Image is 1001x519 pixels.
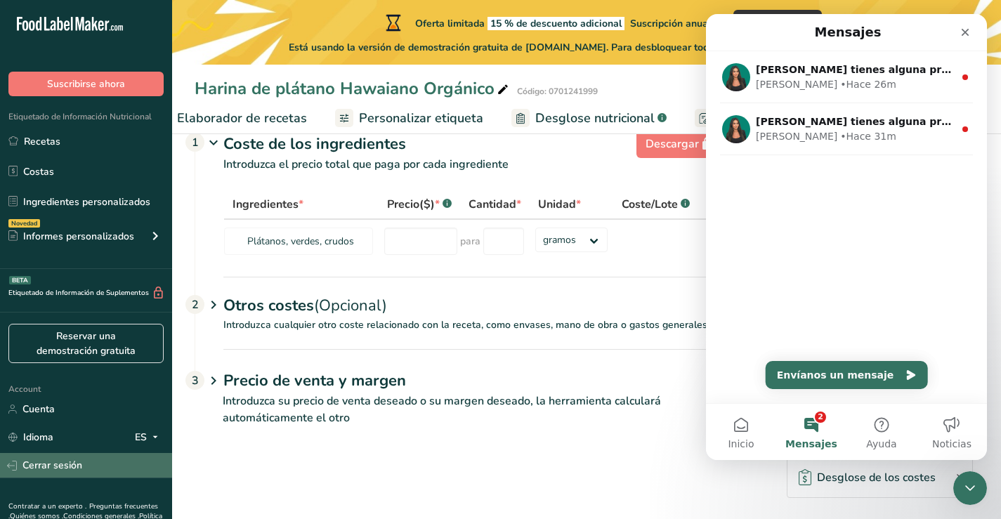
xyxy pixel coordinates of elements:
[185,295,204,314] div: 2
[517,85,598,98] div: Código: 0701241999
[335,103,483,134] a: Personalizar etiqueta
[50,115,131,130] div: [PERSON_NAME]
[383,14,711,31] div: Oferta limitada
[314,295,387,316] span: (Opcional)
[289,40,916,55] span: Está usando la versión de demostración gratuita de [DOMAIN_NAME]. Para desbloquear todas las func...
[469,196,521,213] span: Cantidad
[140,390,211,446] button: Ayuda
[150,103,307,134] a: Elaborador de recetas
[233,196,303,213] span: Ingredientes
[134,63,190,78] div: • Hace 26m
[226,425,266,435] span: Noticias
[511,103,667,134] a: Desglose nutricional
[787,457,973,498] a: Desglose de los costes
[50,50,606,61] span: [PERSON_NAME] tienes alguna pregunta no dudes en consultarnos. ¡Estamos aquí para ayudarte! 😊
[646,136,716,152] div: Descargar
[185,133,204,152] div: 1
[622,196,678,213] span: Coste/Lote
[223,369,725,393] h1: Precio de venta y margen
[211,390,281,446] button: Noticias
[359,109,483,128] span: Personalizar etiqueta
[70,390,140,446] button: Mensajes
[160,425,190,435] span: Ayuda
[50,63,131,78] div: [PERSON_NAME]
[535,109,655,128] span: Desglose nutricional
[16,101,44,129] img: Profile image for Aya
[630,17,711,30] span: Suscripción anual
[387,196,452,213] div: Precio($)
[8,501,86,511] a: Contratar a un experto .
[50,102,606,113] span: [PERSON_NAME] tienes alguna pregunta no dudes en consultarnos. ¡Estamos aquí para ayudarte! 😊
[223,277,725,317] div: Otros costes
[488,17,624,30] span: 15 % de descuento adicional
[60,347,222,375] button: Envíanos un mensaje
[706,14,987,460] iframe: Intercom live chat
[195,76,511,101] div: Harina de plátano Hawaiano Orgánico
[9,276,31,284] div: BETA
[185,371,204,390] div: 3
[8,425,53,449] a: Idioma
[177,109,307,128] span: Elaborador de recetas
[953,471,987,505] iframe: Intercom live chat
[195,317,725,349] p: Introduzca cualquier otro coste relacionado con la receta, como envases, mano de obra o gastos ge...
[8,72,164,96] button: Suscribirse ahora
[460,234,480,249] span: para
[47,77,125,91] span: Suscribirse ahora
[8,324,164,363] a: Reservar una demostración gratuita
[8,219,40,228] div: Novedad
[538,196,581,213] span: Unidad
[636,130,725,158] button: Descargar
[134,115,190,130] div: • Hace 31m
[135,429,164,446] div: ES
[799,469,936,486] div: Desglose de los costes
[79,425,131,435] span: Mensajes
[8,229,134,244] div: Informes personalizados
[733,10,822,34] button: Canjear oferta
[22,425,48,435] span: Inicio
[223,133,725,156] div: Coste de los ingredientes
[195,393,725,443] p: Introduzca su precio de venta deseado o su margen deseado, la herramienta calculará automáticamen...
[695,103,816,134] a: Notas y adjuntos
[195,156,725,190] p: Introduzca el precio total que paga por cada ingrediente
